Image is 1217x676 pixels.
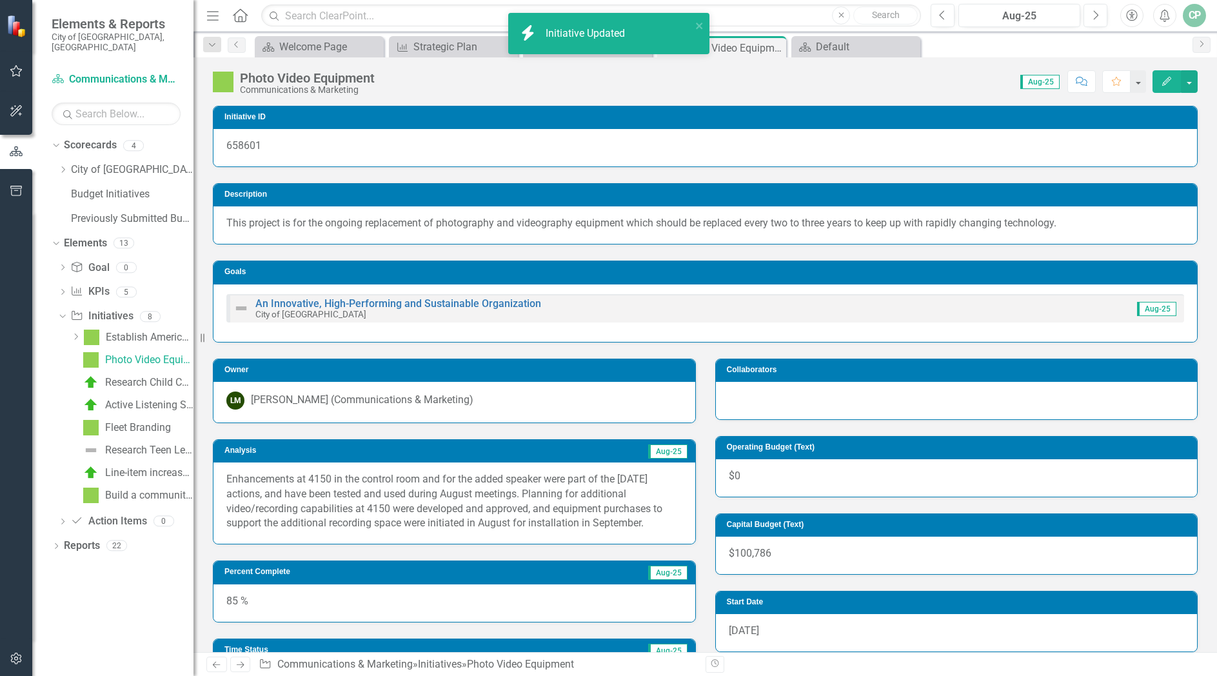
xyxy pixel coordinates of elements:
a: Research Teen Leadership Program [80,440,193,461]
span: Aug-25 [648,566,688,580]
img: C [83,397,99,413]
a: KPIs [70,284,109,299]
h3: Initiative ID [224,113,1191,121]
div: Photo Video Equipment [682,40,783,56]
div: Initiative Updated [546,26,628,41]
input: Search Below... [52,103,181,125]
img: IP [84,330,99,345]
a: Initiatives [418,658,462,670]
img: Not Defined [83,442,99,458]
a: Photo Video Equipment [80,350,193,370]
img: C [83,375,99,390]
img: C [83,465,99,481]
img: ClearPoint Strategy [5,14,30,38]
a: Budget Initiatives [71,187,193,202]
span: Aug-25 [648,644,688,658]
span: Aug-25 [1020,75,1060,89]
div: Aug-25 [963,8,1076,24]
div: Photo Video Equipment [467,658,574,670]
div: 22 [106,541,127,552]
div: Default [816,39,917,55]
span: This project is for the ongoing replacement of photography and videography equipment which should... [226,217,1056,229]
a: Communications & Marketing [52,72,181,87]
a: Scorecards [64,138,117,153]
h3: Operating Budget (Text) [727,443,1191,452]
a: Previously Submitted Budget Initiatives [71,212,193,226]
div: 85 % [213,584,695,622]
a: Strategic Plan [392,39,515,55]
small: City of [GEOGRAPHIC_DATA] [255,309,366,319]
div: Fleet Branding [105,422,171,433]
a: Research Child Care Assistance Opportunities [80,372,193,393]
h3: Capital Budget (Text) [727,521,1191,529]
div: 13 [114,237,134,248]
img: Not Defined [233,301,249,316]
a: Initiatives [70,309,133,324]
span: [DATE] [729,624,759,637]
button: Search [853,6,918,25]
div: Research Child Care Assistance Opportunities [105,377,193,388]
div: 4 [123,140,144,151]
div: Build a community for our children while upgrading & sharing facilities (FY23) [105,490,193,501]
span: $100,786 [729,547,771,559]
h3: Description [224,190,1191,199]
small: City of [GEOGRAPHIC_DATA], [GEOGRAPHIC_DATA] [52,32,181,53]
div: Line-item increase: Communications P/T Salaries [105,467,193,479]
h3: Time Status [224,646,465,654]
h3: Collaborators [727,366,1191,374]
img: IP [213,72,233,92]
a: An Innovative, High-Performing and Sustainable Organization [255,297,541,310]
h3: Start Date [727,598,1191,606]
div: Research Teen Leadership Program [105,444,193,456]
div: 5 [116,286,137,297]
div: Welcome Page [279,39,381,55]
a: Active Listening System/ADA [80,395,193,415]
a: Fleet Branding [80,417,171,438]
div: Photo Video Equipment [105,354,193,366]
div: Establish American with Disabilities Act (ADA) Compliance Strategy: Digital Technology (MT) [106,332,193,343]
h3: Goals [224,268,1191,276]
a: Establish American with Disabilities Act (ADA) Compliance Strategy: Digital Technology (MT) [81,327,193,348]
div: LM [226,392,244,410]
a: Action Items [70,514,146,529]
div: Active Listening System/ADA [105,399,193,411]
img: IP [83,488,99,503]
span: $0 [729,470,740,482]
a: Welcome Page [258,39,381,55]
div: Strategic Plan [413,39,515,55]
a: Line-item increase: Communications P/T Salaries [80,462,193,483]
a: Goal [70,261,109,275]
div: Photo Video Equipment [240,71,375,85]
span: Aug-25 [648,444,688,459]
img: IP [83,352,99,368]
p: Enhancements at 4150 in the control room and for the added speaker were part of the [DATE] action... [226,472,682,531]
a: Elements [64,236,107,251]
h3: Owner [224,366,689,374]
img: IP [83,420,99,435]
button: close [695,18,704,33]
input: Search ClearPoint... [261,5,921,27]
button: Aug-25 [958,4,1080,27]
a: Build a community for our children while upgrading & sharing facilities (FY23) [80,485,193,506]
a: City of [GEOGRAPHIC_DATA] [71,163,193,177]
a: Default [795,39,917,55]
div: 0 [153,516,174,527]
div: 658601 [213,129,1197,166]
div: » » [259,657,695,672]
a: Reports [64,539,100,553]
h3: Analysis [224,446,428,455]
span: Search [872,10,900,20]
div: Communications & Marketing [240,85,375,95]
a: Communications & Marketing [277,658,413,670]
span: Aug-25 [1137,302,1176,316]
button: CP [1183,4,1206,27]
div: 8 [140,311,161,322]
span: Elements & Reports [52,16,181,32]
div: 0 [116,262,137,273]
div: [PERSON_NAME] (Communications & Marketing) [251,393,473,408]
h3: Percent Complete [224,568,511,576]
